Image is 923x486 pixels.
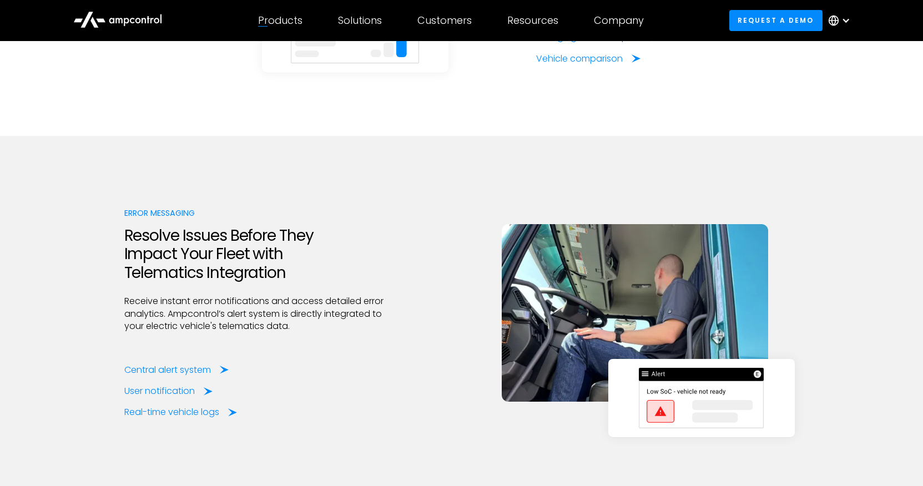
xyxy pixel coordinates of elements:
[124,406,237,418] a: Real-time vehicle logs
[507,14,558,27] div: Resources
[258,14,302,27] div: Products
[124,406,219,418] div: Real-time vehicle logs
[338,14,382,27] div: Solutions
[124,226,387,282] h2: Resolve Issues Before They Impact Your Fleet with Telematics Integration
[124,295,387,332] p: Receive instant error notifications and access detailed error analytics. Ampcontrol’s alert syste...
[417,14,472,27] div: Customers
[124,364,211,376] div: Central alert system
[536,53,640,65] a: Vehicle comparison
[124,385,213,397] a: User notification
[124,364,229,376] a: Central alert system
[124,385,195,397] div: User notification
[536,53,623,65] div: Vehicle comparison
[124,207,387,219] div: Error Messaging
[594,14,644,27] div: Company
[729,10,823,31] a: Request a demo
